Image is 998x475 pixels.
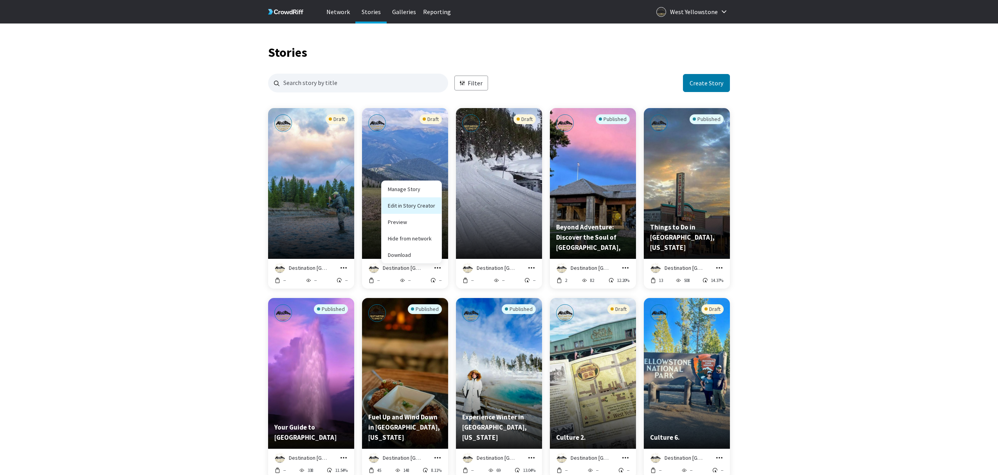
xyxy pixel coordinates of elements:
button: -- [681,467,693,474]
p: -- [502,277,504,284]
button: -- [618,467,630,474]
p: Experience Winter in West Yellowstone, Montana [462,412,536,442]
button: Create a new story in story creator application [683,74,730,92]
img: Destination Yellowstone [274,114,292,132]
button: -- [305,277,317,284]
button: 82 [581,277,594,284]
button: 12.20% [608,277,630,284]
p: -- [659,467,661,473]
div: Draft [607,304,630,314]
p: 8.11% [431,467,441,473]
img: Destination Yellowstone [557,263,567,273]
button: 69 [488,467,501,474]
button: -- [712,467,724,474]
button: 148 [395,467,410,474]
button: -- [587,467,599,474]
button: -- [556,467,568,474]
p: Your Guide to Yellowstone National Park [274,422,348,442]
button: Download [382,247,441,263]
input: Search for stories by name. Press enter to submit. [268,74,448,92]
button: -- [399,277,411,284]
a: Preview story titled 'Things to Do in West Yellowstone, Montana' [644,253,730,260]
img: Destination Yellowstone [368,114,386,132]
p: -- [471,277,474,284]
p: -- [565,467,567,473]
button: -- [368,277,380,284]
button: -- [462,467,474,474]
button: 8.11% [422,467,442,474]
button: 2 [556,277,567,284]
img: Destination Yellowstone [462,114,480,132]
p: -- [690,467,692,473]
p: -- [471,467,474,473]
img: Destination Yellowstone [275,263,285,273]
h1: Stories [268,47,730,58]
a: Manage Story [382,181,441,197]
button: 14.37% [702,277,724,284]
p: -- [345,277,348,284]
p: -- [377,277,380,284]
p: Destination [GEOGRAPHIC_DATA] [477,454,516,462]
p: Destination [GEOGRAPHIC_DATA] [665,454,704,462]
p: Destination [GEOGRAPHIC_DATA] [571,454,610,462]
p: Destination [GEOGRAPHIC_DATA] [477,264,516,272]
p: -- [721,467,723,473]
p: Beyond Adventure: Discover the Soul of West Yellowstone, Montana [556,222,630,253]
p: Destination [GEOGRAPHIC_DATA] [665,264,704,272]
button: 508 [675,277,690,284]
button: -- [274,467,286,474]
p: Fuel Up and Wind Down in West Yellowstone, Montana [368,412,442,442]
p: 11.54% [335,467,348,473]
p: Destination [GEOGRAPHIC_DATA] [289,454,328,462]
a: Preview story titled 'Fuel Up and Wind Down in West Yellowstone, Montana' [362,443,448,450]
p: 508 [684,277,690,284]
p: -- [283,277,286,284]
button: -- [430,277,442,284]
img: Destination Yellowstone [462,304,480,322]
a: Preview [382,214,441,230]
a: Preview story titled '' [362,253,448,260]
button: -- [274,277,286,284]
button: -- [524,277,536,284]
button: Hide from network [382,230,441,247]
img: Destination Yellowstone [556,304,574,322]
img: Destination Yellowstone [368,304,386,322]
a: Preview story titled '' [268,253,354,260]
p: Destination [GEOGRAPHIC_DATA] [571,264,610,272]
button: -- [336,277,348,284]
p: -- [314,277,317,284]
p: 69 [497,467,501,473]
p: 338 [308,467,313,473]
div: Draft [326,114,348,124]
p: 12.20% [617,277,629,284]
button: -- [462,277,474,284]
img: Destination Yellowstone [274,304,292,322]
div: Draft [513,114,536,124]
p: Things to Do in West Yellowstone, Montana [650,222,724,253]
button: 13 [650,277,663,284]
a: Preview story titled 'Experience Winter in West Yellowstone, Montana ' [456,443,542,450]
p: Destination [GEOGRAPHIC_DATA] [289,264,328,272]
button: 13.04% [514,467,536,474]
img: Destination Yellowstone [463,453,473,463]
div: Published [314,304,348,314]
a: Preview story titled 'Culture 6.' [644,443,730,450]
p: Destination [GEOGRAPHIC_DATA] [383,264,422,272]
div: Draft [420,114,442,124]
p: Filter [468,79,483,88]
img: Logo for West Yellowstone [656,7,666,17]
p: -- [596,467,598,473]
p: Culture 2. [556,432,630,442]
p: -- [408,277,411,284]
button: -- [650,467,662,474]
